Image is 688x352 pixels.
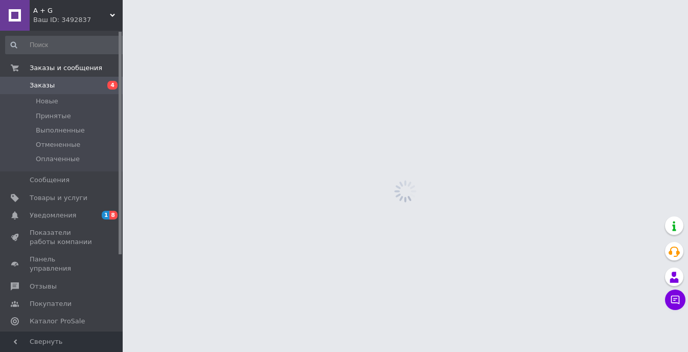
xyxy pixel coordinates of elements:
span: 1 [102,211,110,219]
span: Покупатели [30,299,72,309]
span: Панель управления [30,255,95,273]
span: Отмененные [36,140,80,149]
span: Уведомления [30,211,76,220]
span: 4 [107,81,118,90]
span: 8 [109,211,118,219]
img: spinner_grey-bg-hcd09dd2d8f1a785e3413b09b97f8118e7.gif [392,178,419,205]
span: Товары и услуги [30,193,87,203]
button: Чат с покупателем [665,290,685,310]
span: Каталог ProSale [30,317,85,326]
span: Сообщения [30,175,70,185]
span: Отзывы [30,282,57,291]
span: Показатели работы компании [30,228,95,247]
span: A + G [33,6,110,15]
span: Принятые [36,112,71,121]
span: Выполненные [36,126,85,135]
input: Поиск [5,36,126,54]
span: Новые [36,97,58,106]
span: Оплаченные [36,155,80,164]
div: Ваш ID: 3492837 [33,15,123,25]
span: Заказы и сообщения [30,63,102,73]
span: Заказы [30,81,55,90]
